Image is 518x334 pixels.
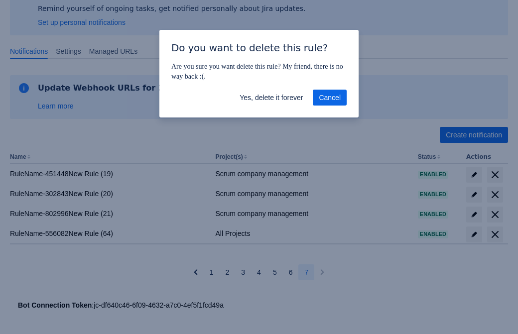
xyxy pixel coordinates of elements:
[234,90,309,106] button: Yes, delete it forever
[319,90,341,106] span: Cancel
[171,62,347,82] p: Are you sure you want delete this rule? My friend, there is no way back :(.
[240,90,303,106] span: Yes, delete it forever
[171,42,328,54] span: Do you want to delete this rule?
[313,90,347,106] button: Cancel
